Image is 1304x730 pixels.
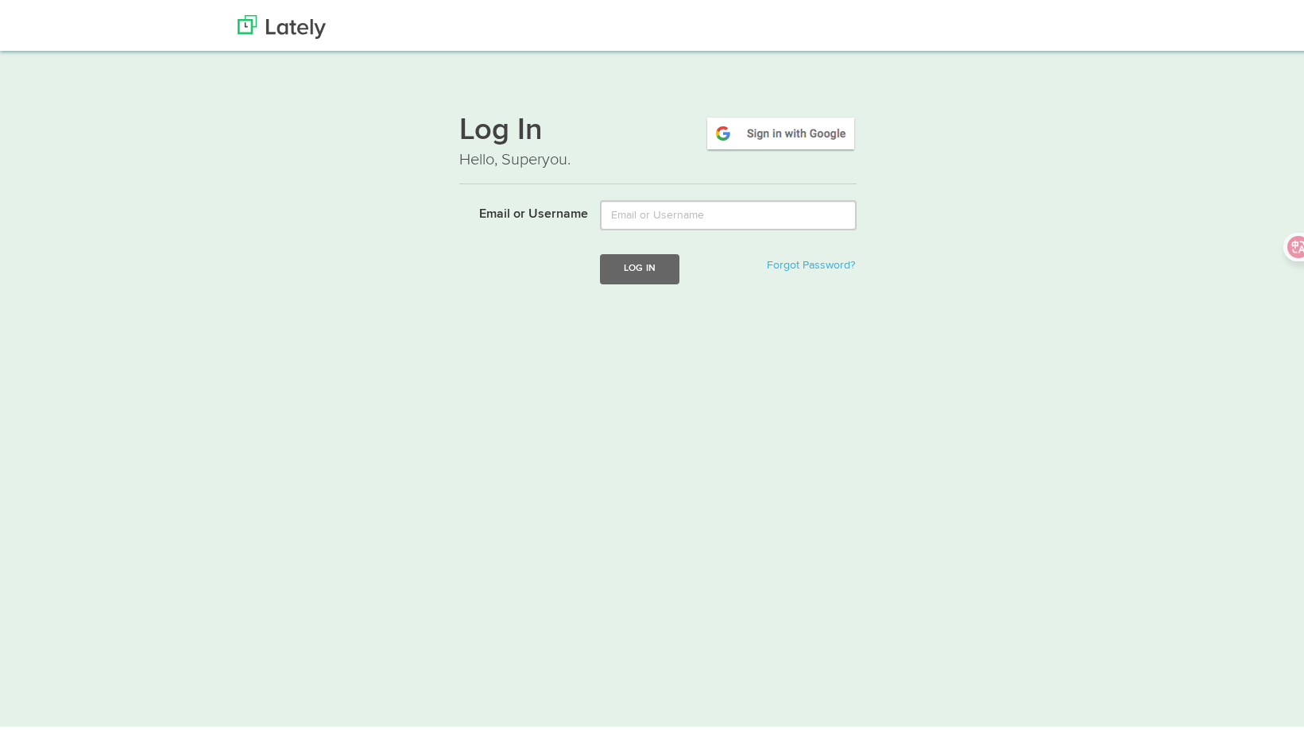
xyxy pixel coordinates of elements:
input: Email or Username [600,197,857,227]
h1: Log In [459,112,857,145]
label: Email or Username [447,197,588,221]
button: Log In [600,251,679,280]
p: Hello, Superyou. [459,145,857,168]
img: Lately [238,12,326,36]
img: google-signin.png [705,112,857,149]
a: Forgot Password? [767,257,855,268]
